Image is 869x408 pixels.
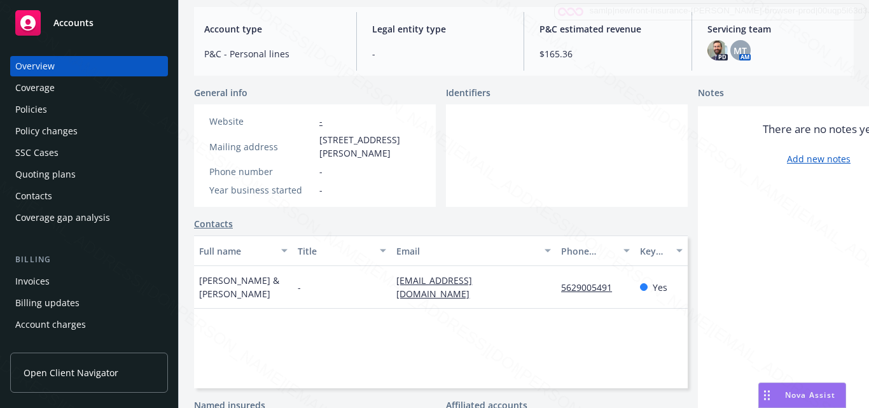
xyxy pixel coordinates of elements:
[15,121,78,141] div: Policy changes
[319,115,323,127] a: -
[10,271,168,292] a: Invoices
[53,18,94,28] span: Accounts
[209,115,314,128] div: Website
[15,164,76,185] div: Quoting plans
[15,99,47,120] div: Policies
[372,47,509,60] span: -
[635,236,688,266] button: Key contact
[15,143,59,163] div: SSC Cases
[640,244,669,258] div: Key contact
[298,244,372,258] div: Title
[707,40,728,60] img: photo
[707,22,844,36] span: Servicing team
[391,236,556,266] button: Email
[10,336,168,356] a: Installment plans
[24,366,118,379] span: Open Client Navigator
[787,152,851,165] a: Add new notes
[204,47,341,60] span: P&C - Personal lines
[15,186,52,206] div: Contacts
[15,314,86,335] div: Account charges
[758,383,846,408] button: Nova Assist
[293,236,391,266] button: Title
[209,140,314,153] div: Mailing address
[396,274,480,300] a: [EMAIL_ADDRESS][DOMAIN_NAME]
[209,165,314,178] div: Phone number
[698,86,724,101] span: Notes
[556,236,635,266] button: Phone number
[199,274,288,300] span: [PERSON_NAME] & [PERSON_NAME]
[194,236,293,266] button: Full name
[298,281,301,294] span: -
[194,86,247,99] span: General info
[194,217,233,230] a: Contacts
[10,293,168,313] a: Billing updates
[15,271,50,292] div: Invoices
[10,78,168,98] a: Coverage
[10,56,168,76] a: Overview
[10,121,168,141] a: Policy changes
[10,208,168,228] a: Coverage gap analysis
[10,186,168,206] a: Contacts
[209,183,314,197] div: Year business started
[319,183,323,197] span: -
[10,253,168,266] div: Billing
[10,99,168,120] a: Policies
[759,383,775,407] div: Drag to move
[539,22,676,36] span: P&C estimated revenue
[372,22,509,36] span: Legal entity type
[15,293,80,313] div: Billing updates
[199,244,274,258] div: Full name
[319,133,421,160] span: [STREET_ADDRESS][PERSON_NAME]
[561,281,622,293] a: 5629005491
[15,336,90,356] div: Installment plans
[15,56,55,76] div: Overview
[10,314,168,335] a: Account charges
[653,281,667,294] span: Yes
[204,22,341,36] span: Account type
[733,44,747,57] span: MT
[10,5,168,41] a: Accounts
[785,390,835,400] span: Nova Assist
[396,244,537,258] div: Email
[15,208,110,228] div: Coverage gap analysis
[15,78,55,98] div: Coverage
[319,165,323,178] span: -
[446,86,490,99] span: Identifiers
[561,244,616,258] div: Phone number
[10,143,168,163] a: SSC Cases
[10,164,168,185] a: Quoting plans
[539,47,676,60] span: $165.36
